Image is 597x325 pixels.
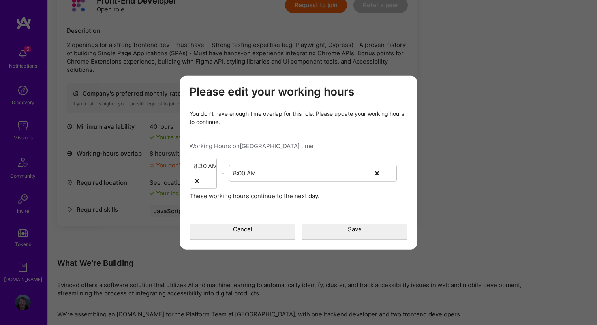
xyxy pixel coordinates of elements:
i: icon Chevron [207,179,211,183]
button: Save [302,224,407,240]
h3: Please edit your working hours [190,85,407,98]
div: modal [180,75,417,250]
div: These working hours continue to the next day. [190,192,407,200]
div: 8:00 AM [233,169,256,177]
i: icon Chevron [387,171,391,175]
div: You don’t have enough time overlap for this role. Please update your working hours to continue. [190,109,407,126]
div: 8:30 AM [194,162,217,170]
div: Working Hours on [GEOGRAPHIC_DATA] time [190,142,407,150]
div: - [217,169,229,177]
button: Cancel [190,224,295,240]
